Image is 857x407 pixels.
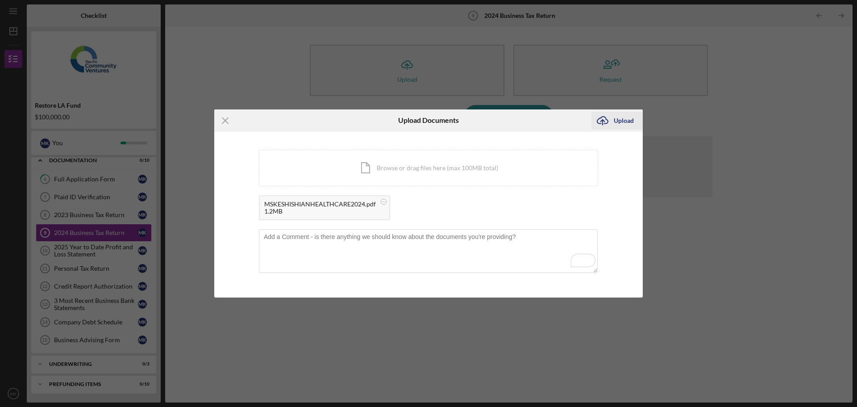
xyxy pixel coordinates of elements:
div: MSKESHISHIANHEALTHCARE2024.pdf [264,201,376,208]
button: Upload [591,112,643,130]
div: Upload [614,112,634,130]
textarea: To enrich screen reader interactions, please activate Accessibility in Grammarly extension settings [259,229,598,273]
div: 1.2MB [264,208,376,215]
h6: Upload Documents [398,116,459,124]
